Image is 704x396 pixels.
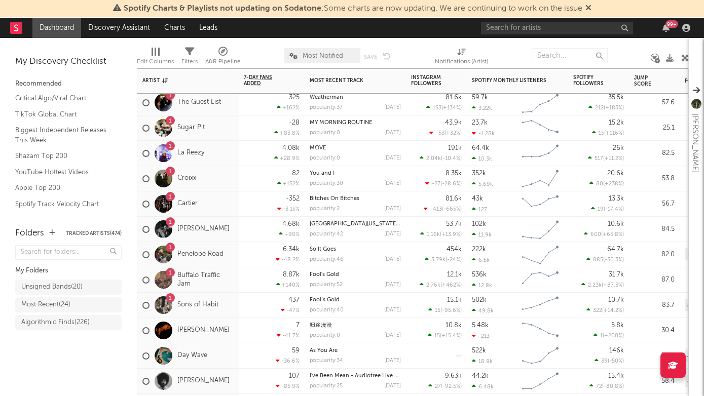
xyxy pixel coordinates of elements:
a: Most Recent(24) [15,297,122,312]
a: Bitches On Bitches [310,196,359,202]
span: 3.79k [431,257,446,263]
div: -213 [472,333,490,339]
span: 1.16k [427,232,440,237]
div: [DATE] [384,333,401,338]
svg: Chart title [517,343,563,369]
svg: Chart title [517,267,563,293]
div: A&R Pipeline [205,56,241,68]
div: ( ) [592,130,624,136]
div: 84.5 [634,223,675,235]
span: 2.23k [588,283,602,288]
div: 191k [448,145,462,151]
div: 6.5k [472,257,490,263]
svg: Chart title [517,90,563,115]
div: 146k [609,347,624,354]
div: ( ) [428,332,462,339]
div: 10.3k [472,155,492,162]
div: MY MORNING ROUTINE [310,120,401,126]
div: 53.8 [634,173,675,185]
div: ( ) [425,180,462,187]
svg: Chart title [517,115,563,141]
span: +32 % [446,131,460,136]
div: popularity: 42 [310,231,343,237]
div: ( ) [428,307,462,313]
div: -352 [286,195,300,202]
div: 99 + [665,20,678,28]
a: Fool’s Gold [310,297,340,303]
span: 2.76k [426,283,440,288]
a: Dashboard [32,18,81,38]
div: 5.48k [472,322,489,329]
span: 2.04k [426,156,441,162]
div: 8.35k [446,170,462,177]
span: +116 % [606,131,622,136]
div: [PERSON_NAME] [689,113,701,173]
div: Edit Columns [137,43,174,72]
span: +14.2 % [604,308,622,313]
div: ( ) [420,282,462,288]
div: popularity: 52 [310,282,343,288]
div: Jump Score [634,75,659,87]
div: 15.4k [608,373,624,379]
div: 102k [472,221,486,227]
div: ( ) [591,206,624,212]
div: [DATE] [384,130,401,136]
a: Algorithmic Finds(226) [15,315,122,330]
input: Search for folders... [15,245,122,260]
div: Spotify Followers [573,74,609,87]
a: [PERSON_NAME] [177,326,230,335]
div: -41.7 % [277,332,300,339]
div: 6.48k [472,383,494,390]
div: 7 [296,322,300,329]
div: Spotify Monthly Listeners [472,77,548,84]
span: 15 [434,333,440,339]
div: [DATE] [384,155,401,161]
svg: Chart title [517,242,563,267]
div: 58.4 [634,375,675,387]
div: A&R Pipeline [205,43,241,72]
div: 57.6 [634,97,675,109]
div: -85.9 % [276,383,300,389]
a: Critical Algo/Viral Chart [15,93,112,104]
div: 352k [472,170,486,177]
div: -47 % [281,307,300,313]
div: ( ) [426,104,462,111]
div: 18.9k [472,358,493,365]
a: You and I [310,171,335,176]
a: Sons of Habit [177,301,218,309]
span: 39 [601,359,608,364]
div: 222k [472,246,486,253]
div: ( ) [594,332,624,339]
span: +13.9 % [441,232,460,237]
div: ( ) [420,155,462,162]
div: Filters [181,43,198,72]
div: -28 [289,120,300,126]
span: -80.8 % [604,384,622,389]
div: 10.8k [446,322,462,329]
button: Tracked Artists(474) [66,231,122,236]
button: 99+ [662,24,670,32]
div: 23.7k [472,120,488,126]
span: -24 % [447,257,460,263]
div: 82.5 [634,147,675,160]
div: 10.6k [608,221,624,227]
span: 80 [596,181,603,187]
span: Dismiss [585,5,591,13]
input: Search... [532,48,608,63]
div: Notifications (Artist) [435,56,488,68]
div: popularity: 46 [310,257,344,262]
span: -27 [432,181,440,187]
div: 15.2k [609,120,624,126]
span: +238 % [605,181,622,187]
div: 20.6k [607,170,624,177]
svg: Chart title [517,369,563,394]
div: +28.9 % [274,155,300,162]
div: Most Recent Track [310,77,386,84]
svg: Chart title [517,293,563,318]
a: Buffalo Traffic Jam [177,271,234,289]
a: Cartier [177,200,198,208]
a: Fool's Gold [310,272,339,278]
span: -28.6 % [442,181,460,187]
div: 107 [289,373,300,379]
div: +152 % [277,180,300,187]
